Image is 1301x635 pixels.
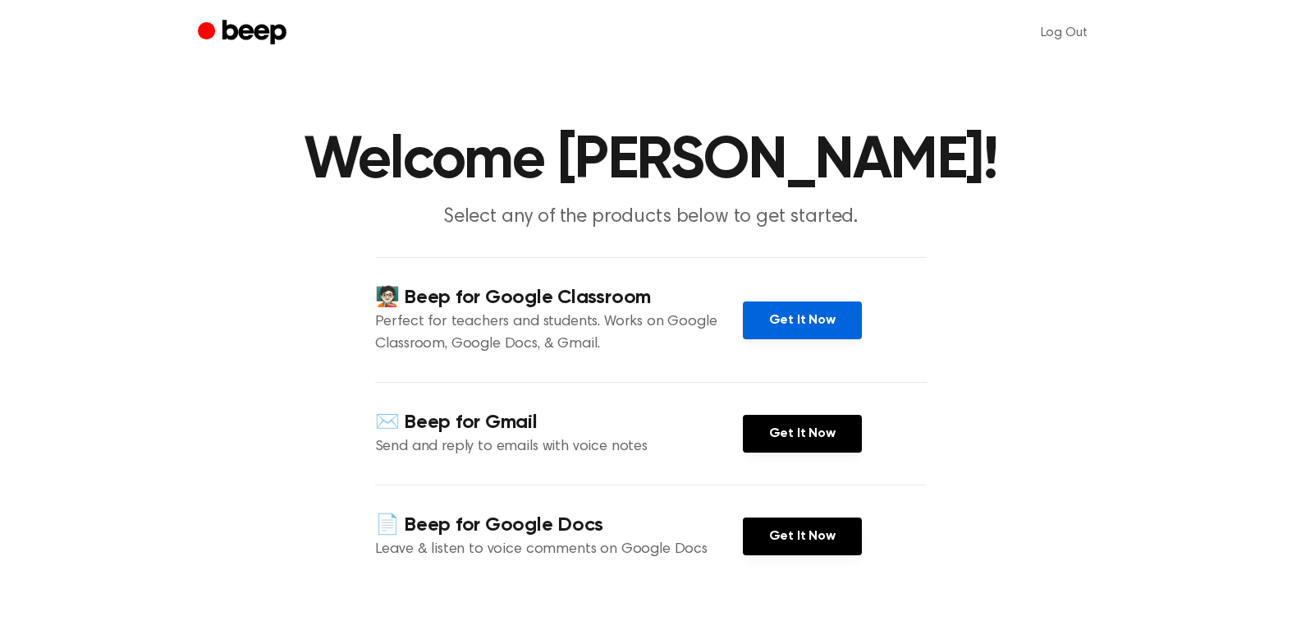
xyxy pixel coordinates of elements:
h1: Welcome [PERSON_NAME]! [231,131,1071,191]
a: Get It Now [743,518,862,555]
h4: 📄 Beep for Google Docs [375,512,743,539]
p: Leave & listen to voice comments on Google Docs [375,539,743,561]
a: Get It Now [743,301,862,339]
p: Perfect for teachers and students. Works on Google Classroom, Google Docs, & Gmail. [375,311,743,356]
p: Select any of the products below to get started. [336,204,966,231]
a: Log Out [1024,13,1104,53]
a: Beep [198,17,291,49]
a: Get It Now [743,415,862,453]
h4: 🧑🏻‍🏫 Beep for Google Classroom [375,284,743,311]
h4: ✉️ Beep for Gmail [375,409,743,436]
p: Send and reply to emails with voice notes [375,436,743,458]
